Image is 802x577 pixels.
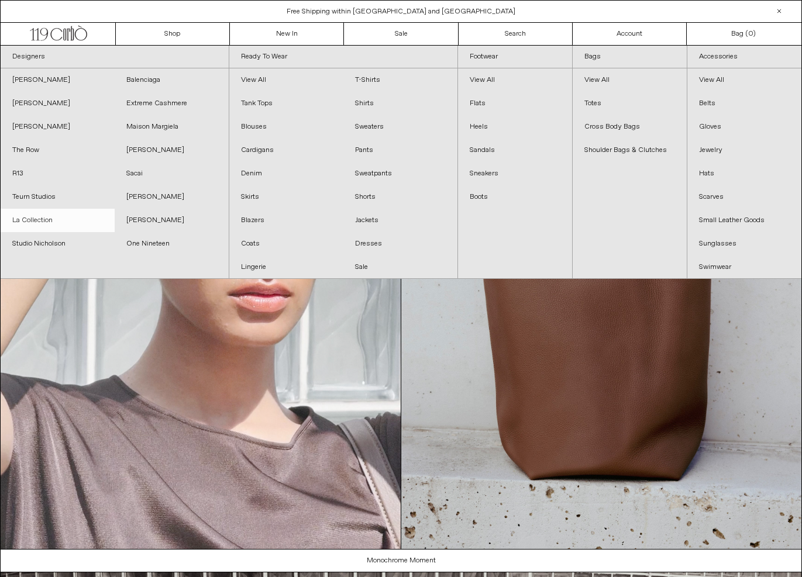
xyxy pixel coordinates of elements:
a: La Collection [1,209,115,232]
a: Sunglasses [687,232,801,255]
a: Pants [343,139,457,162]
a: Shop [116,23,230,45]
a: Blouses [229,115,343,139]
a: Account [573,23,687,45]
a: Jackets [343,209,457,232]
a: Search [459,23,573,45]
a: Scarves [687,185,801,209]
a: Skirts [229,185,343,209]
a: Denim [229,162,343,185]
a: Hats [687,162,801,185]
a: R13 [1,162,115,185]
a: Swimwear [687,255,801,279]
a: Shorts [343,185,457,209]
a: Sale [343,255,457,279]
a: New In [230,23,344,45]
a: [PERSON_NAME] [1,68,115,92]
a: View All [573,68,687,92]
a: Heels [458,115,572,139]
a: Gloves [687,115,801,139]
a: [PERSON_NAME] [115,209,229,232]
a: View All [229,68,343,92]
a: One Nineteen [115,232,229,255]
a: Monochrome Moment [1,550,802,572]
a: Boots [458,185,572,209]
a: Belts [687,92,801,115]
a: Maison Margiela [115,115,229,139]
a: Sweatpants [343,162,457,185]
a: Teurn Studios [1,185,115,209]
a: Studio Nicholson [1,232,115,255]
a: Flats [458,92,572,115]
a: Lingerie [229,255,343,279]
a: Coats [229,232,343,255]
a: The Row [1,139,115,162]
a: [PERSON_NAME] [1,92,115,115]
a: Sandals [458,139,572,162]
a: Cross Body Bags [573,115,687,139]
a: [PERSON_NAME] [115,139,229,162]
video: Your browser does not support the video tag. [1,46,401,549]
a: Footwear [458,46,572,68]
a: [PERSON_NAME] [115,185,229,209]
a: Blazers [229,209,343,232]
a: Small Leather Goods [687,209,801,232]
a: Extreme Cashmere [115,92,229,115]
a: Accessories [687,46,801,68]
a: Tank Tops [229,92,343,115]
a: Shoulder Bags & Clutches [573,139,687,162]
a: Sale [344,23,458,45]
span: 0 [748,29,753,39]
a: Bag () [687,23,801,45]
a: Bags [573,46,687,68]
a: Cardigans [229,139,343,162]
a: Your browser does not support the video tag. [1,543,401,552]
a: Sacai [115,162,229,185]
a: Shirts [343,92,457,115]
a: Dresses [343,232,457,255]
a: T-Shirts [343,68,457,92]
span: ) [748,29,756,39]
a: Sneakers [458,162,572,185]
a: Designers [1,46,229,68]
a: Jewelry [687,139,801,162]
a: Totes [573,92,687,115]
a: Ready To Wear [229,46,457,68]
a: View All [687,68,801,92]
a: View All [458,68,572,92]
a: Free Shipping within [GEOGRAPHIC_DATA] and [GEOGRAPHIC_DATA] [287,7,515,16]
a: [PERSON_NAME] [1,115,115,139]
a: Sweaters [343,115,457,139]
a: Balenciaga [115,68,229,92]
